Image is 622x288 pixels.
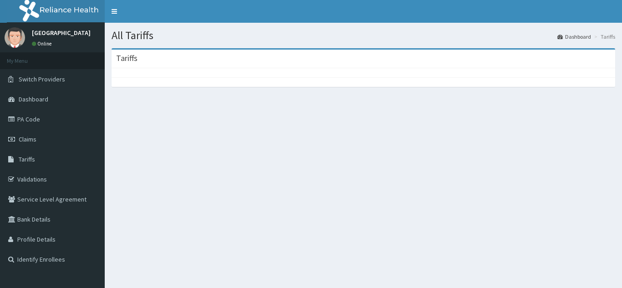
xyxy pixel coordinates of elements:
[19,95,48,103] span: Dashboard
[19,75,65,83] span: Switch Providers
[592,33,615,40] li: Tariffs
[116,54,138,62] h3: Tariffs
[32,40,54,47] a: Online
[112,30,615,41] h1: All Tariffs
[19,155,35,163] span: Tariffs
[5,27,25,48] img: User Image
[32,30,91,36] p: [GEOGRAPHIC_DATA]
[557,33,591,40] a: Dashboard
[19,135,36,143] span: Claims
